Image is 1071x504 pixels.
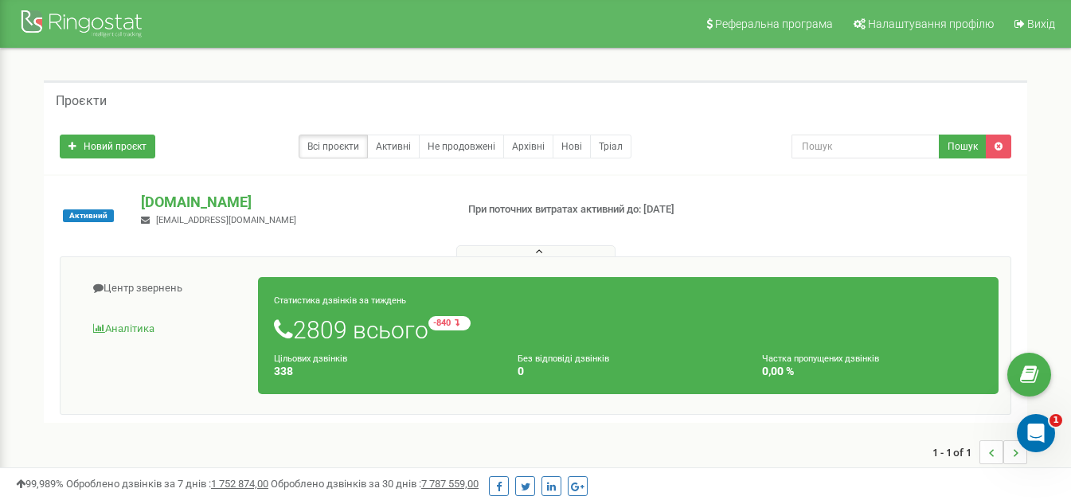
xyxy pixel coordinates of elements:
small: Частка пропущених дзвінків [762,354,879,364]
span: Активний [63,209,114,222]
h5: Проєкти [56,94,107,108]
a: Архівні [503,135,553,158]
a: Новий проєкт [60,135,155,158]
small: Статистика дзвінків за тиждень [274,295,406,306]
a: Тріал [590,135,631,158]
span: 1 - 1 of 1 [932,440,979,464]
span: Налаштування профілю [868,18,994,30]
small: Цільових дзвінків [274,354,347,364]
span: Оброблено дзвінків за 30 днів : [271,478,479,490]
input: Пошук [792,135,940,158]
span: Вихід [1027,18,1055,30]
h4: 0 [518,365,738,377]
a: Всі проєкти [299,135,368,158]
a: Аналiтика [72,310,259,349]
span: 1 [1050,414,1062,427]
h4: 0,00 % [762,365,983,377]
a: Нові [553,135,591,158]
a: Центр звернень [72,269,259,308]
h1: 2809 всього [274,316,983,343]
a: Не продовжені [419,135,504,158]
span: [EMAIL_ADDRESS][DOMAIN_NAME] [156,215,296,225]
h4: 338 [274,365,494,377]
u: 1 752 874,00 [211,478,268,490]
button: Пошук [939,135,987,158]
u: 7 787 559,00 [421,478,479,490]
small: Без відповіді дзвінків [518,354,609,364]
p: При поточних витратах активний до: [DATE] [468,202,688,217]
a: Активні [367,135,420,158]
p: [DOMAIN_NAME] [141,192,442,213]
nav: ... [932,424,1027,480]
small: -840 [428,316,471,330]
iframe: Intercom live chat [1017,414,1055,452]
span: Оброблено дзвінків за 7 днів : [66,478,268,490]
span: 99,989% [16,478,64,490]
span: Реферальна програма [715,18,833,30]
